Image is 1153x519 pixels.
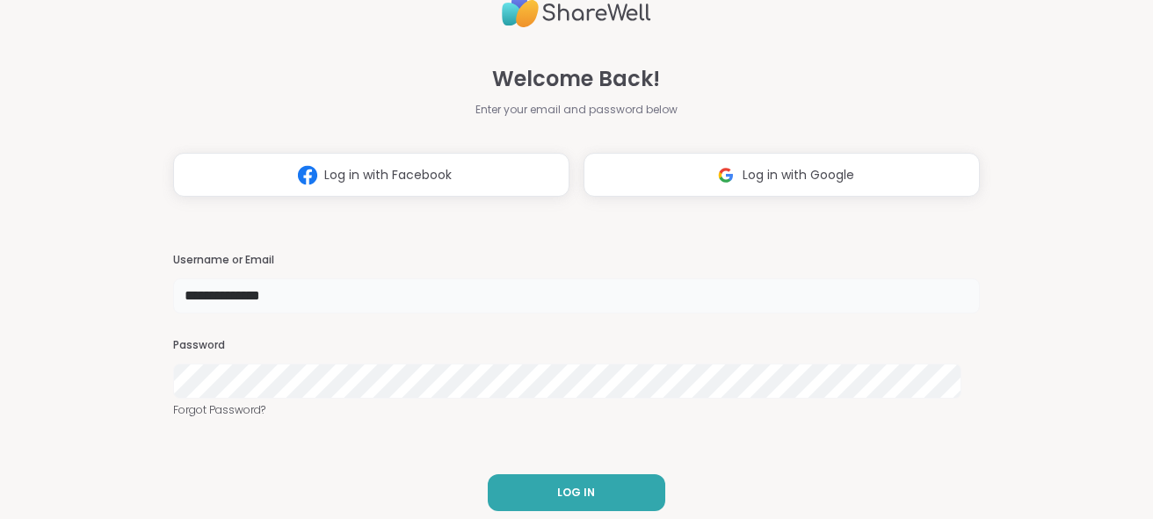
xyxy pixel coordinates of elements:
img: ShareWell Logomark [291,159,324,191]
a: Forgot Password? [173,402,980,418]
span: Log in with Facebook [324,166,452,184]
h3: Password [173,338,980,353]
h3: Username or Email [173,253,980,268]
img: ShareWell Logomark [709,159,743,191]
button: Log in with Google [584,153,980,197]
button: LOG IN [488,474,665,511]
span: Enter your email and password below [475,102,678,118]
span: Log in with Google [743,166,854,184]
button: Log in with Facebook [173,153,569,197]
span: Welcome Back! [492,63,660,95]
span: LOG IN [557,485,595,501]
